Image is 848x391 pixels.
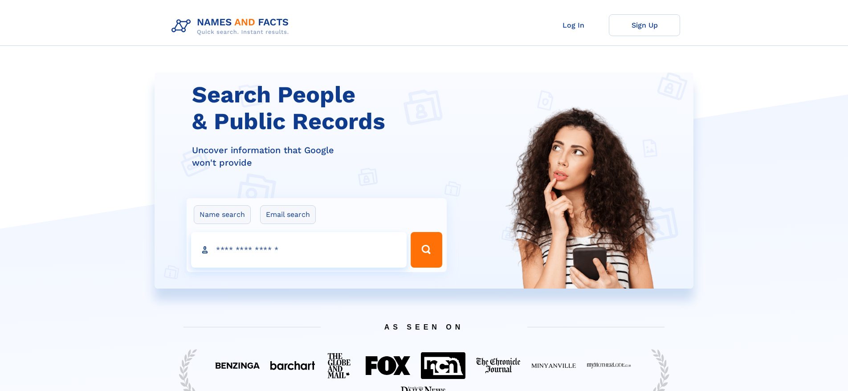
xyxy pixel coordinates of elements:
img: Search People and Public records [500,105,665,333]
img: Featured on The Globe And Mail [326,351,355,380]
a: Log In [538,14,609,36]
label: Name search [194,205,251,224]
img: Featured on Minyanville [531,362,576,369]
img: Featured on Benzinga [215,362,260,369]
img: Logo Names and Facts [168,14,296,38]
img: Featured on NCN [421,352,465,379]
h1: Search People & Public Records [192,81,452,135]
img: Featured on FOX 40 [366,356,410,375]
input: search input [191,232,407,268]
div: Uncover information that Google won't provide [192,144,452,169]
button: Search Button [411,232,442,268]
img: Featured on The Chronicle Journal [476,358,521,374]
a: Sign Up [609,14,680,36]
span: AS SEEN ON [170,312,678,342]
label: Email search [260,205,316,224]
img: Featured on BarChart [270,361,315,370]
img: Featured on My Mother Lode [587,362,631,369]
